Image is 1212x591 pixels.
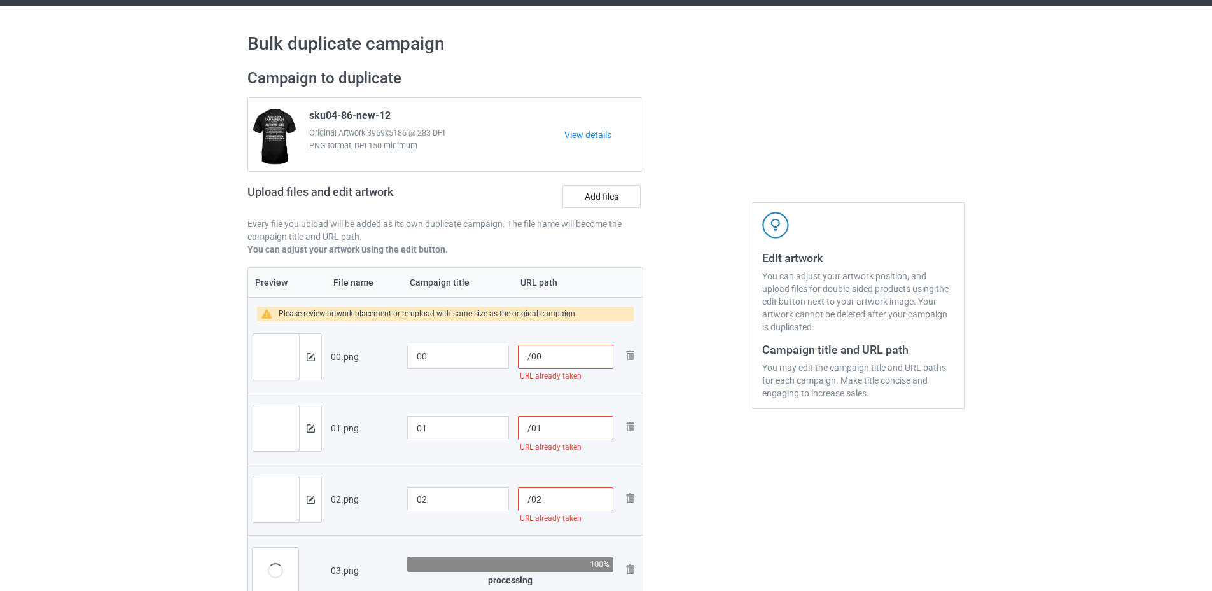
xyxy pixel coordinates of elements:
img: svg+xml;base64,PD94bWwgdmVyc2lvbj0iMS4wIiBlbmNvZGluZz0iVVRGLTgiPz4KPHN2ZyB3aWR0aD0iMTRweCIgaGVpZ2... [307,496,315,504]
h3: Campaign title and URL path [762,342,955,357]
span: sku04-86-new-12 [309,109,391,127]
th: URL path [513,268,618,297]
img: warning [261,309,279,319]
img: original.png [253,405,299,460]
th: File name [326,268,403,297]
img: original.png [253,476,299,531]
img: svg+xml;base64,PD94bWwgdmVyc2lvbj0iMS4wIiBlbmNvZGluZz0iVVRGLTgiPz4KPHN2ZyB3aWR0aD0iMjhweCIgaGVpZ2... [622,347,637,363]
img: svg+xml;base64,PD94bWwgdmVyc2lvbj0iMS4wIiBlbmNvZGluZz0iVVRGLTgiPz4KPHN2ZyB3aWR0aD0iMjhweCIgaGVpZ2... [622,419,637,435]
th: Preview [248,268,326,297]
div: URL already taken [518,440,613,455]
a: View details [564,129,643,141]
span: Original Artwork 3959x5186 @ 283 DPI [309,127,564,139]
img: svg+xml;base64,PD94bWwgdmVyc2lvbj0iMS4wIiBlbmNvZGluZz0iVVRGLTgiPz4KPHN2ZyB3aWR0aD0iMTRweCIgaGVpZ2... [307,424,315,433]
img: original.png [253,334,299,389]
div: processing [407,574,613,587]
b: You can adjust your artwork using the edit button. [247,244,448,254]
div: URL already taken [518,369,613,384]
h1: Bulk duplicate campaign [247,32,965,55]
div: 100% [590,560,609,568]
img: svg+xml;base64,PD94bWwgdmVyc2lvbj0iMS4wIiBlbmNvZGluZz0iVVRGLTgiPz4KPHN2ZyB3aWR0aD0iNDJweCIgaGVpZ2... [762,212,789,239]
div: You may edit the campaign title and URL paths for each campaign. Make title concise and engaging ... [762,361,955,400]
div: You can adjust your artwork position, and upload files for double-sided products using the edit b... [762,270,955,333]
span: PNG format, DPI 150 minimum [309,139,564,152]
th: Campaign title [403,268,513,297]
div: Please review artwork placement or re-upload with same size as the original campaign. [279,307,577,321]
div: 02.png [331,493,398,506]
img: svg+xml;base64,PD94bWwgdmVyc2lvbj0iMS4wIiBlbmNvZGluZz0iVVRGLTgiPz4KPHN2ZyB3aWR0aD0iMjhweCIgaGVpZ2... [622,490,637,506]
div: URL already taken [518,511,613,526]
h3: Edit artwork [762,251,955,265]
h2: Upload files and edit artwork [247,185,485,209]
p: Every file you upload will be added as its own duplicate campaign. The file name will become the ... [247,218,643,243]
label: Add files [562,185,641,208]
div: 01.png [331,422,398,435]
img: svg+xml;base64,PD94bWwgdmVyc2lvbj0iMS4wIiBlbmNvZGluZz0iVVRGLTgiPz4KPHN2ZyB3aWR0aD0iMjhweCIgaGVpZ2... [622,562,637,577]
h2: Campaign to duplicate [247,69,643,88]
img: svg+xml;base64,PD94bWwgdmVyc2lvbj0iMS4wIiBlbmNvZGluZz0iVVRGLTgiPz4KPHN2ZyB3aWR0aD0iMTRweCIgaGVpZ2... [307,353,315,361]
div: 00.png [331,351,398,363]
div: 03.png [331,564,398,577]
